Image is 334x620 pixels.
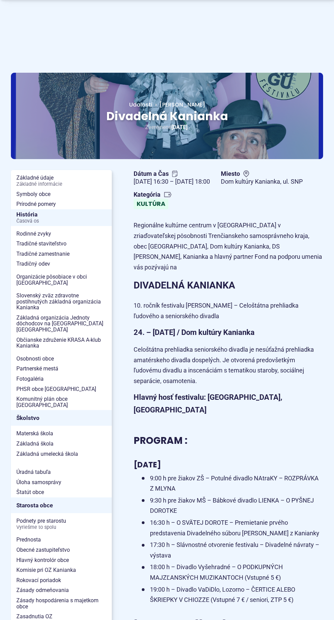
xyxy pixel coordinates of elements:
span: Dátum a Čas [134,170,210,178]
a: Fotogaléria [11,374,112,384]
a: Zásady hospodárenia s majetkom obce [11,595,112,611]
a: Komisie pri OZ Kanianka [11,565,112,575]
a: Osobnosti obce [11,354,112,364]
a: Symboly obce [11,189,112,199]
figcaption: [DATE] 16:30 – [DATE] 18:00 [134,178,210,186]
span: Základné údaje [16,173,106,189]
a: Starosta obce [11,497,112,513]
a: Tradičný odev [11,259,112,269]
span: Základná škola [16,439,106,449]
span: Prírodné pomery [16,199,106,209]
strong: DIVADELNÁ KANIANKA [134,280,235,291]
span: Školstvo [16,413,106,423]
span: Zásady hospodárenia s majetkom obce [16,595,106,611]
a: Podnety pre starostuVyriešme to spolu [11,516,112,532]
span: Organizácie pôsobiace v obci [GEOGRAPHIC_DATA] [16,272,106,288]
span: Rodinné zvyky [16,229,106,239]
li: 19:00 h – Divadlo VaDiDlo, Lozorno – ČERTICE ALEBO ŠKRIEPKY V CHIOZZE (Vstupné 7 € / seniori, ZTP... [142,584,323,605]
span: Obecné zastupiteľstvo [16,545,106,555]
a: Rodinné zvyky [11,229,112,239]
span: Tradičné zamestnanie [16,249,106,259]
span: Základné informácie [16,182,106,187]
a: Udalosti [129,101,152,109]
span: Zásady odmeňovania [16,585,106,595]
span: História [16,209,106,226]
span: Podnety pre starostu [16,516,106,532]
a: Obecné zastupiteľstvo [11,545,112,555]
li: 17:30 h – Slávnostné otvorenie festivalu – Divadelné návraty – výstava [142,540,323,561]
span: Občianske združenie KRASA A-klub Kanianka [16,335,106,351]
li: 18:00 h – Divadlo Vyšehradné – O PODKUPNÝCH MAJZĽANSKÝCH MUZIKANTOCH (Vstupné 5 €) [142,562,323,583]
a: Prírodné pomery [11,199,112,209]
span: Rokovací poriadok [16,575,106,586]
a: Úloha samosprávy [11,477,112,488]
strong: 24. – [DATE] / Dom kultúry Kanianka [134,328,255,337]
span: [PERSON_NAME] [160,101,205,109]
figcaption: Dom kultúry Kanianka, ul. SNP [221,178,303,186]
a: Kultúra [134,199,168,210]
span: Komunitný plán obce [GEOGRAPHIC_DATA] [16,394,106,410]
a: Základná škola [11,439,112,449]
span: Základná organizácia Jednoty dôchodcov na [GEOGRAPHIC_DATA] [GEOGRAPHIC_DATA] [16,313,106,335]
a: [PERSON_NAME] [152,101,205,109]
span: Partnerské mestá [16,364,106,374]
span: Kategória [134,191,171,199]
a: Základná umelecká škola [11,449,112,459]
p: 10. ročník festivalu [PERSON_NAME] – Celoštátna prehliadka ľudového a seniorského divadla [134,300,323,321]
a: Úradná tabuľa [11,467,112,477]
span: Vyriešme to spolu [16,525,106,530]
a: Partnerské mestá [11,364,112,374]
p: Regionálne kultúrne centrum v [GEOGRAPHIC_DATA] v zriaďovateľskej pôsobnosti Trenčianskeho samosp... [134,220,323,272]
span: PROGRAM : [134,434,187,447]
a: Základné údajeZákladné informácie [11,173,112,189]
span: Štatút obce [16,487,106,497]
a: Slovenský zväz zdravotne postihnutých základná organizácia Kanianka [11,291,112,313]
li: 9:30 h pre žiakov MŠ – Bábkové divadlo LIENKA – O PYŠNEJ DOROTKE [142,495,323,516]
span: Osobnosti obce [16,354,106,364]
a: Občianske združenie KRASA A-klub Kanianka [11,335,112,351]
a: Tradičné zamestnanie [11,249,112,259]
span: [DATE] [134,460,161,470]
p: Celoštátna prehliadka seniorského divadla je nesúťažná prehliadka amatérskeho divadla dospelých. ... [134,344,323,386]
span: Komisie pri OZ Kanianka [16,565,106,575]
a: Štatút obce [11,487,112,497]
span: PHSR obce [GEOGRAPHIC_DATA] [16,384,106,394]
strong: Hlavný hosť festivalu: [GEOGRAPHIC_DATA], [GEOGRAPHIC_DATA] [134,393,282,414]
span: Základná umelecká škola [16,449,106,459]
a: Prednosta [11,535,112,545]
a: Zásady odmeňovania [11,585,112,595]
a: Materská škola [11,428,112,439]
a: Komunitný plán obce [GEOGRAPHIC_DATA] [11,394,112,410]
a: Základná organizácia Jednoty dôchodcov na [GEOGRAPHIC_DATA] [GEOGRAPHIC_DATA] [11,313,112,335]
span: Prednosta [16,535,106,545]
span: Divadelná Kanianka [106,108,228,124]
li: 16:30 h – O SVÄTEJ DOROTE – Premietanie prvého predstavenia Divadelného súboru [PERSON_NAME] z Ka... [142,518,323,538]
a: Organizácie pôsobiace v obci [GEOGRAPHIC_DATA] [11,272,112,288]
span: Symboly obce [16,189,106,199]
span: Materská škola [16,428,106,439]
p: Zverejnené . [33,123,301,132]
span: Slovenský zväz zdravotne postihnutých základná organizácia Kanianka [16,291,106,313]
a: PHSR obce [GEOGRAPHIC_DATA] [11,384,112,394]
li: 9:00 h pre žiakov ZŠ – Potulné divadlo NAtraKY – ROZPRÁVKA Z MLYNA [142,473,323,494]
a: HistóriaČasová os [11,209,112,226]
span: Miesto [221,170,303,178]
span: Hlavný kontrolór obce [16,555,106,565]
span: Časová os [16,219,106,224]
span: Úloha samosprávy [16,477,106,488]
a: Školstvo [11,410,112,426]
span: Fotogaléria [16,374,106,384]
span: Starosta obce [16,500,106,511]
a: Hlavný kontrolór obce [11,555,112,565]
span: [DATE] [171,124,187,130]
span: Tradičné staviteľstvo [16,239,106,249]
span: Tradičný odev [16,259,106,269]
a: Tradičné staviteľstvo [11,239,112,249]
a: Rokovací poriadok [11,575,112,586]
span: Úradná tabuľa [16,467,106,477]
